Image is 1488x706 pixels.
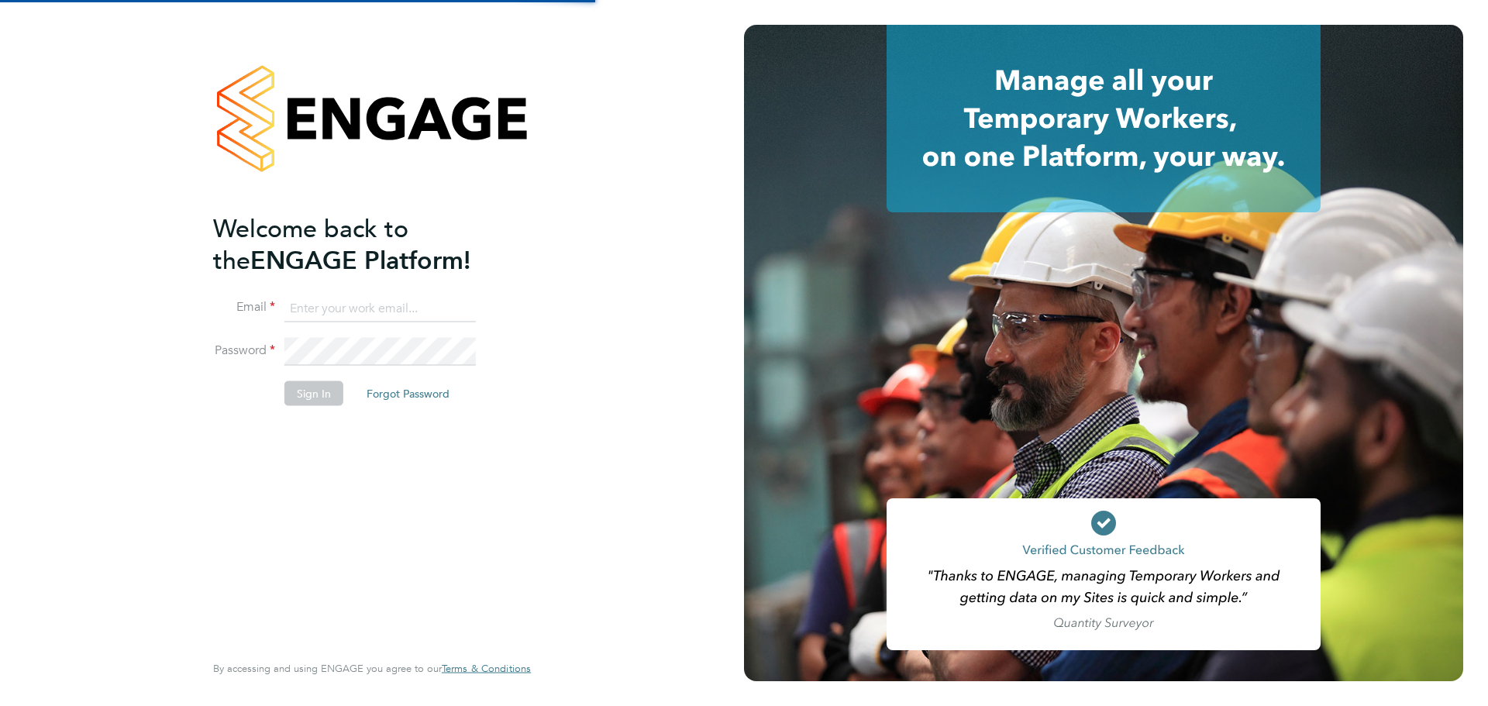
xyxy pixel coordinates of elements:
span: By accessing and using ENGAGE you agree to our [213,662,531,675]
input: Enter your work email... [284,294,476,322]
label: Password [213,343,275,359]
span: Welcome back to the [213,213,408,275]
label: Email [213,299,275,315]
h2: ENGAGE Platform! [213,212,515,276]
a: Terms & Conditions [442,663,531,675]
button: Sign In [284,381,343,406]
button: Forgot Password [354,381,462,406]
